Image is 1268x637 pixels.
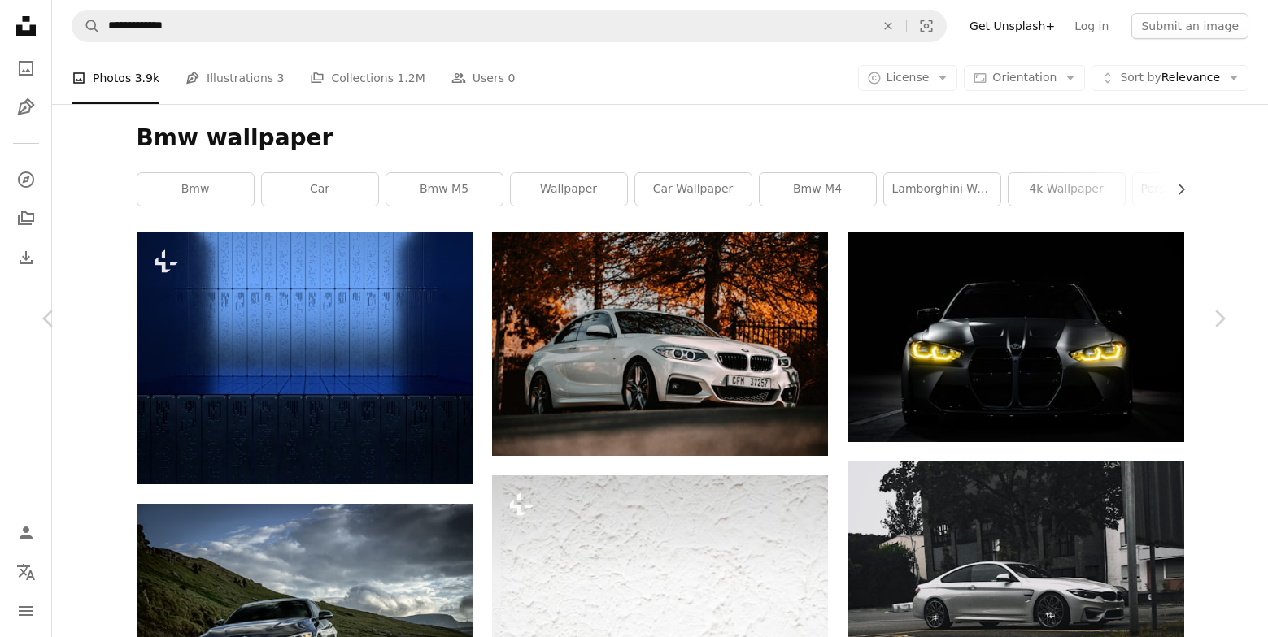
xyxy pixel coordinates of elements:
button: Orientation [964,65,1085,91]
form: Find visuals sitewide [72,10,947,42]
button: Submit an image [1131,13,1248,39]
a: Next [1170,240,1268,396]
a: lamborghini wallpaper [884,173,1000,206]
button: Language [10,556,42,588]
a: Collections 1.2M [310,52,425,104]
span: Relevance [1120,70,1220,86]
a: Get Unsplash+ [960,13,1065,39]
a: black mercedes benz c class on road during daytime [137,608,473,622]
button: Sort byRelevance [1092,65,1248,91]
a: car wallpaper [635,173,752,206]
a: The front of a black sports car in the dark [848,329,1183,344]
a: Collections [10,202,42,235]
a: porsche wallpaper [1133,173,1249,206]
a: Illustrations [10,91,42,123]
a: Illustrations 3 [185,52,284,104]
a: an empty room with a blue floor and a row of lockers [137,350,473,365]
img: white bmw m 3 coupe parked near brown trees during daytime [492,232,828,456]
img: an empty room with a blue floor and a row of lockers [137,232,473,484]
span: License [887,71,930,84]
a: Explore [10,163,42,196]
span: Sort by [1120,71,1161,84]
a: a silver car parked on the side of the road [848,560,1183,574]
a: Photos [10,52,42,84]
button: Search Unsplash [72,11,100,41]
span: 3 [277,69,285,87]
button: Menu [10,595,42,627]
a: bmw m5 [386,173,503,206]
h1: Bmw wallpaper [137,123,1184,153]
span: 1.2M [397,69,425,87]
span: 0 [508,69,515,87]
a: bmw m4 [760,173,876,206]
a: Log in / Sign up [10,517,42,549]
button: scroll list to the right [1166,173,1184,206]
a: car [262,173,378,206]
a: bmw [137,173,254,206]
a: white bmw m 3 coupe parked near brown trees during daytime [492,336,828,351]
a: 4k wallpaper [1009,173,1125,206]
a: Log in [1065,13,1118,39]
button: License [858,65,958,91]
a: Users 0 [451,52,516,104]
button: Visual search [907,11,946,41]
button: Clear [870,11,906,41]
a: wallpaper [511,173,627,206]
img: The front of a black sports car in the dark [848,232,1183,442]
span: Orientation [992,71,1057,84]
